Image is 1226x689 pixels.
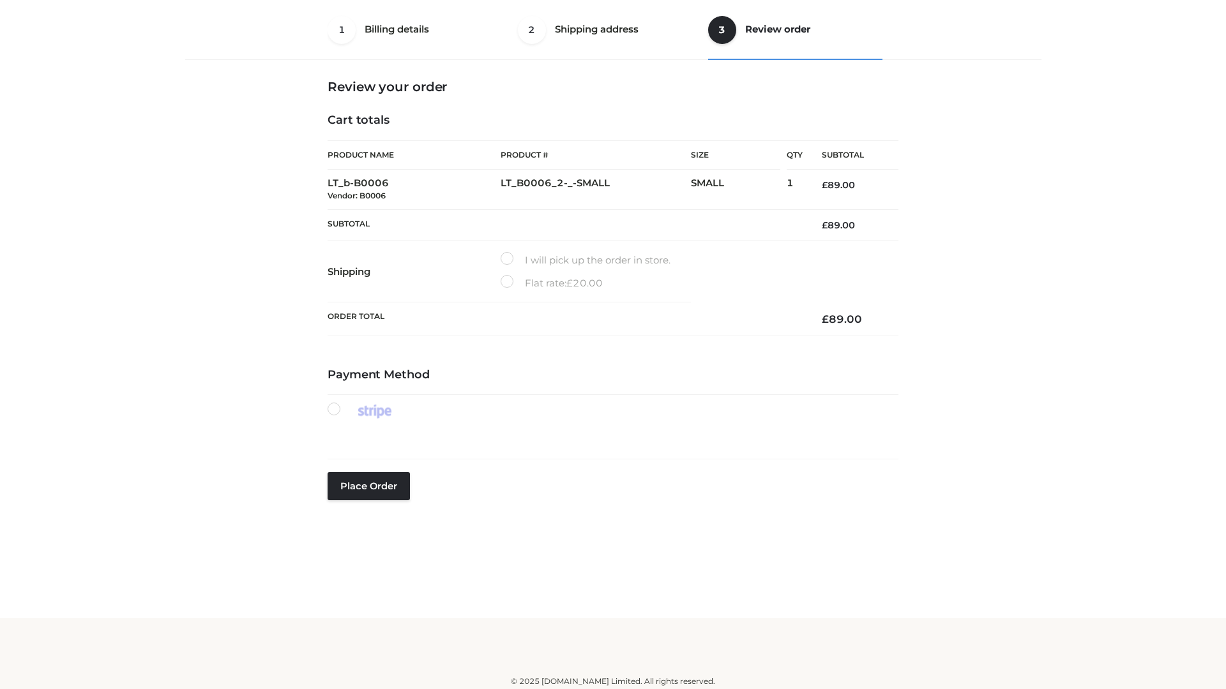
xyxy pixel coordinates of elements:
small: Vendor: B0006 [328,191,386,200]
span: £ [566,277,573,289]
th: Subtotal [803,141,898,170]
td: LT_B0006_2-_-SMALL [501,170,691,210]
th: Order Total [328,302,803,336]
td: 1 [787,170,803,210]
th: Product # [501,140,691,170]
td: SMALL [691,170,787,210]
bdi: 89.00 [822,179,855,191]
td: LT_b-B0006 [328,170,501,210]
h3: Review your order [328,79,898,94]
th: Size [691,141,780,170]
th: Subtotal [328,209,803,241]
h4: Cart totals [328,114,898,128]
span: £ [822,179,828,191]
th: Product Name [328,140,501,170]
bdi: 89.00 [822,219,855,231]
h4: Payment Method [328,368,898,382]
div: © 2025 [DOMAIN_NAME] Limited. All rights reserved. [190,675,1036,688]
bdi: 20.00 [566,277,603,289]
th: Shipping [328,241,501,302]
label: I will pick up the order in store. [501,252,670,269]
span: £ [822,313,829,325]
span: £ [822,219,828,231]
label: Flat rate: [501,275,603,292]
th: Qty [787,140,803,170]
button: Place order [328,472,410,500]
bdi: 89.00 [822,313,862,325]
